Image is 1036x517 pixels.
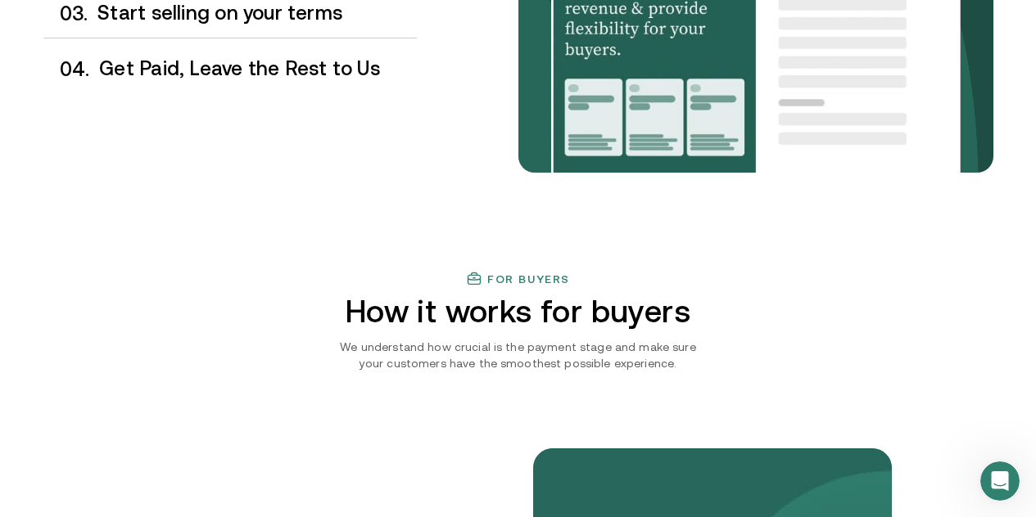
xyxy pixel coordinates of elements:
h3: Start selling on your terms [97,2,416,24]
img: finance [466,271,482,287]
p: We understand how crucial is the payment stage and make sure your customers have the smoothest po... [333,339,704,371]
h2: How it works for buyers [279,294,757,329]
h3: For buyers [487,272,570,285]
iframe: Intercom live chat [980,461,1020,501]
div: 0 4 . [43,58,90,80]
div: 0 3 . [43,2,88,25]
h3: Get Paid, Leave the Rest to Us [99,58,416,79]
